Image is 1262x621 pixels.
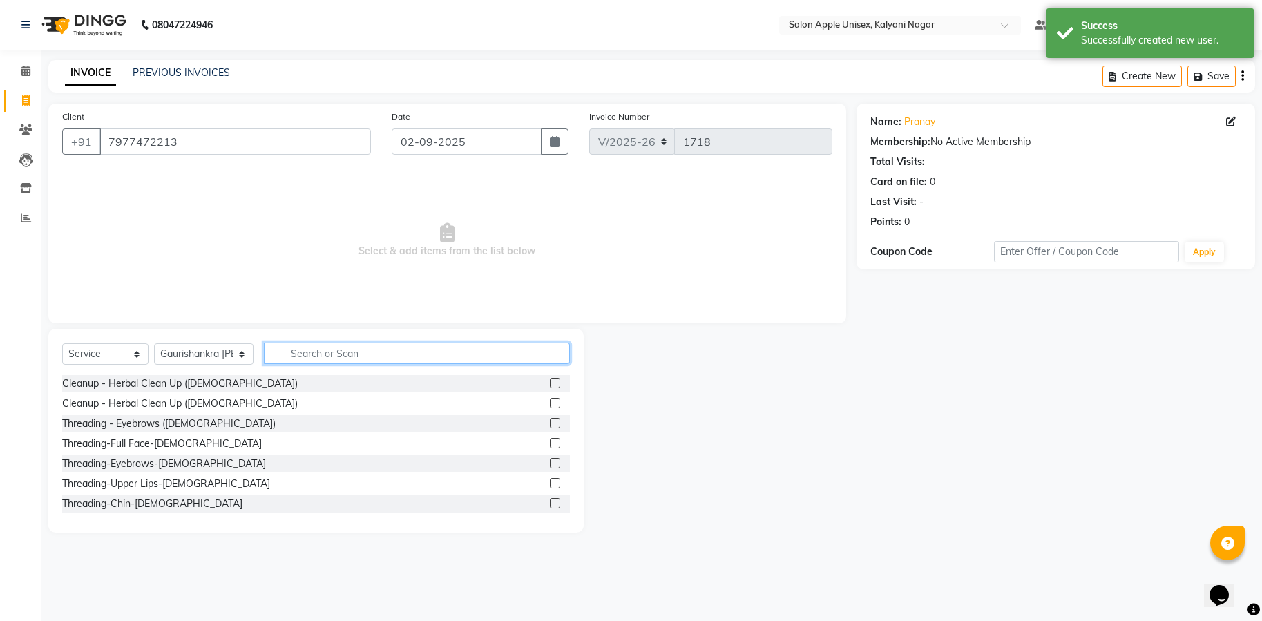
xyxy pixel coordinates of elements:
[62,477,270,491] div: Threading-Upper Lips-[DEMOGRAPHIC_DATA]
[62,437,262,451] div: Threading-Full Face-[DEMOGRAPHIC_DATA]
[35,6,130,44] img: logo
[62,417,276,431] div: Threading - Eyebrows ([DEMOGRAPHIC_DATA])
[994,241,1180,262] input: Enter Offer / Coupon Code
[62,128,101,155] button: +91
[919,195,924,209] div: -
[870,215,901,229] div: Points:
[264,343,570,364] input: Search or Scan
[870,115,901,129] div: Name:
[870,135,1241,149] div: No Active Membership
[1081,33,1243,48] div: Successfully created new user.
[870,175,927,189] div: Card on file:
[62,457,266,471] div: Threading-Eyebrows-[DEMOGRAPHIC_DATA]
[133,66,230,79] a: PREVIOUS INVOICES
[1204,566,1248,607] iframe: chat widget
[62,497,242,511] div: Threading-Chin-[DEMOGRAPHIC_DATA]
[1081,19,1243,33] div: Success
[392,111,410,123] label: Date
[589,111,649,123] label: Invoice Number
[930,175,935,189] div: 0
[904,115,935,129] a: Pranay
[1102,66,1182,87] button: Create New
[870,155,925,169] div: Total Visits:
[870,195,917,209] div: Last Visit:
[62,397,298,411] div: Cleanup - Herbal Clean Up ([DEMOGRAPHIC_DATA])
[62,171,832,309] span: Select & add items from the list below
[870,135,930,149] div: Membership:
[99,128,371,155] input: Search by Name/Mobile/Email/Code
[1187,66,1236,87] button: Save
[65,61,116,86] a: INVOICE
[62,111,84,123] label: Client
[1185,242,1224,262] button: Apply
[870,245,994,259] div: Coupon Code
[62,376,298,391] div: Cleanup - Herbal Clean Up ([DEMOGRAPHIC_DATA])
[904,215,910,229] div: 0
[152,6,213,44] b: 08047224946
